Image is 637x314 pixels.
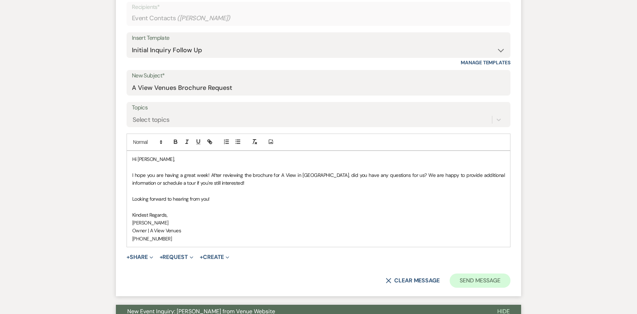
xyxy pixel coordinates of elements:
[132,71,505,81] label: New Subject*
[132,33,505,43] div: Insert Template
[127,254,130,260] span: +
[132,219,505,227] p: [PERSON_NAME]
[132,212,167,218] span: Kindest Regards,
[132,172,506,186] span: I hope you are having a great week! After reviewing the brochure for A View in [GEOGRAPHIC_DATA],...
[132,2,505,12] p: Recipients*
[450,274,510,288] button: Send Message
[461,59,510,66] a: Manage Templates
[177,13,230,23] span: ( [PERSON_NAME] )
[132,196,210,202] span: Looking forward to hearing from you!
[132,227,505,234] p: Owner | A View Venues
[132,11,505,25] div: Event Contacts
[132,156,175,162] span: Hi [PERSON_NAME],
[386,278,440,283] button: Clear message
[160,254,163,260] span: +
[160,254,193,260] button: Request
[132,103,505,113] label: Topics
[200,254,229,260] button: Create
[132,235,505,243] p: [PHONE_NUMBER]
[133,115,170,124] div: Select topics
[200,254,203,260] span: +
[127,254,153,260] button: Share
